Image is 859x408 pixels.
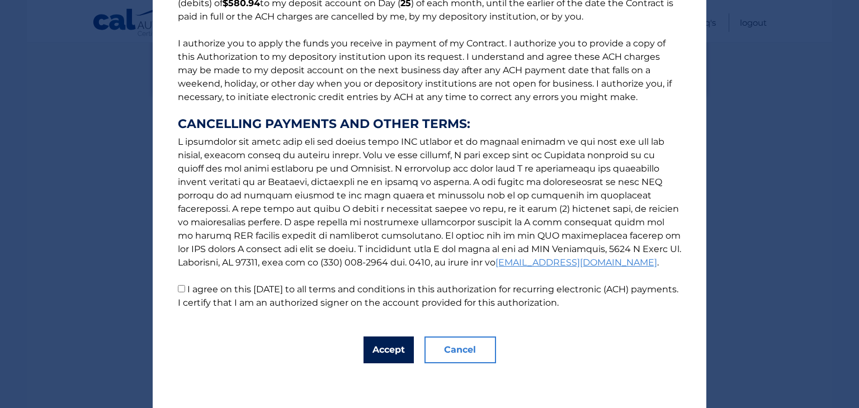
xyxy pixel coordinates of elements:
button: Cancel [424,336,496,363]
button: Accept [364,336,414,363]
strong: CANCELLING PAYMENTS AND OTHER TERMS: [178,117,681,131]
a: [EMAIL_ADDRESS][DOMAIN_NAME] [495,257,657,268]
label: I agree on this [DATE] to all terms and conditions in this authorization for recurring electronic... [178,284,678,308]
